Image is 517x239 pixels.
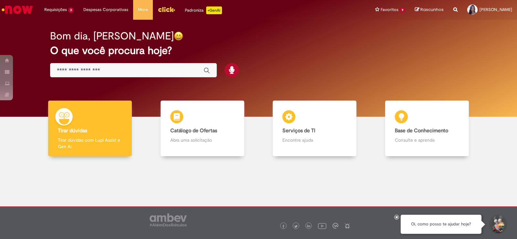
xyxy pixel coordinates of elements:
img: ServiceNow [1,3,34,16]
img: logo_footer_ambev_rotulo_gray.png [150,213,187,226]
span: Requisições [44,6,67,13]
h2: O que você procura hoje? [50,45,467,56]
img: logo_footer_facebook.png [282,225,285,228]
span: 3 [68,7,74,13]
a: Serviços de TI Encontre ajuda [258,101,371,157]
h2: Bom dia, [PERSON_NAME] [50,30,174,42]
img: logo_footer_linkedin.png [307,224,310,228]
p: Encontre ajuda [282,137,347,143]
b: Serviços de TI [282,127,315,134]
p: +GenAi [206,6,222,14]
img: click_logo_yellow_360x200.png [158,5,175,14]
a: Rascunhos [415,7,444,13]
b: Tirar dúvidas [58,127,87,134]
b: Base de Conhecimento [395,127,448,134]
span: 9 [400,7,405,13]
p: Consulte e aprenda [395,137,459,143]
a: Base de Conhecimento Consulte e aprenda [371,101,483,157]
span: Despesas Corporativas [83,6,128,13]
img: logo_footer_workplace.png [332,223,338,229]
button: Iniciar Conversa de Suporte [488,215,507,234]
img: logo_footer_twitter.png [294,225,298,228]
img: logo_footer_youtube.png [318,222,326,230]
span: Favoritos [381,6,398,13]
img: logo_footer_naosei.png [344,223,350,229]
p: Tirar dúvidas com Lupi Assist e Gen Ai [58,137,122,150]
p: Abra uma solicitação [170,137,235,143]
a: Tirar dúvidas Tirar dúvidas com Lupi Assist e Gen Ai [34,101,146,157]
div: Oi, como posso te ajudar hoje? [401,215,481,234]
span: Rascunhos [420,6,444,13]
b: Catálogo de Ofertas [170,127,217,134]
div: Padroniza [185,6,222,14]
span: More [138,6,148,13]
a: Catálogo de Ofertas Abra uma solicitação [146,101,259,157]
img: happy-face.png [174,31,183,41]
span: [PERSON_NAME] [480,7,512,12]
